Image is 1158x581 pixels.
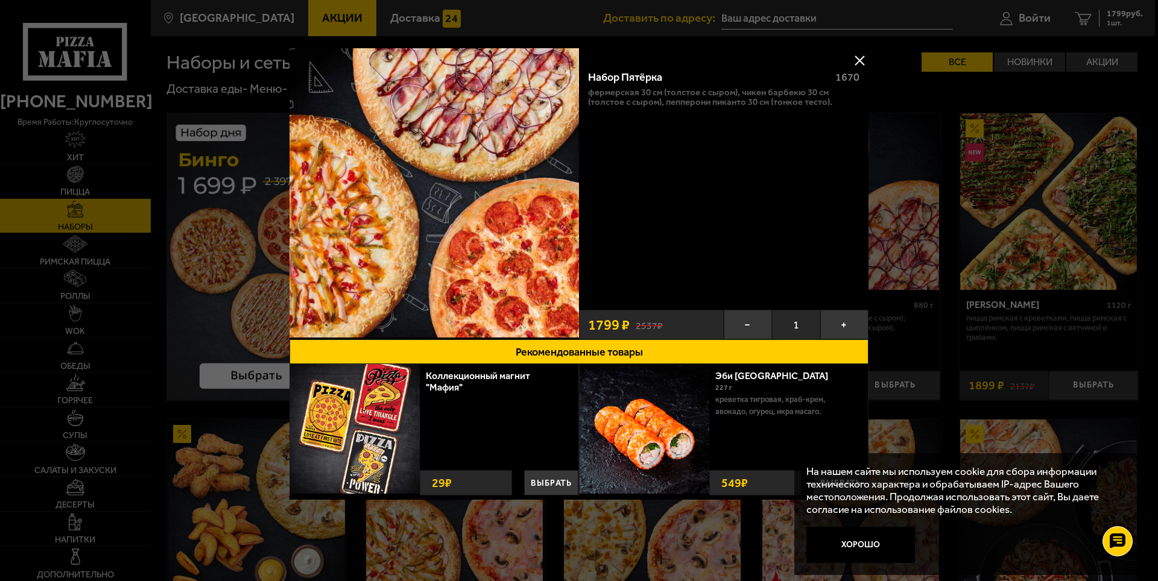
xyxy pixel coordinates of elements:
[820,310,868,339] button: +
[426,370,530,393] a: Коллекционный магнит "Мафия"
[588,71,825,84] div: Набор Пятёрка
[289,48,579,338] img: Набор Пятёрка
[806,465,1122,515] p: На нашем сайте мы используем cookie для сбора информации технического характера и обрабатываем IP...
[715,394,859,418] p: креветка тигровая, краб-крем, авокадо, огурец, икра масаго.
[429,471,455,495] strong: 29 ₽
[835,71,859,84] span: 1670
[289,48,579,339] a: Набор Пятёрка
[806,527,915,563] button: Хорошо
[524,470,578,495] button: Выбрать
[636,318,663,331] s: 2537 ₽
[289,339,868,364] button: Рекомендованные товары
[588,87,859,107] p: Фермерская 30 см (толстое с сыром), Чикен Барбекю 30 см (толстое с сыром), Пепперони Пиканто 30 с...
[715,383,732,392] span: 227 г
[718,471,751,495] strong: 549 ₽
[715,370,840,382] a: Эби [GEOGRAPHIC_DATA]
[724,310,772,339] button: −
[772,310,820,339] span: 1
[588,318,630,332] span: 1799 ₽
